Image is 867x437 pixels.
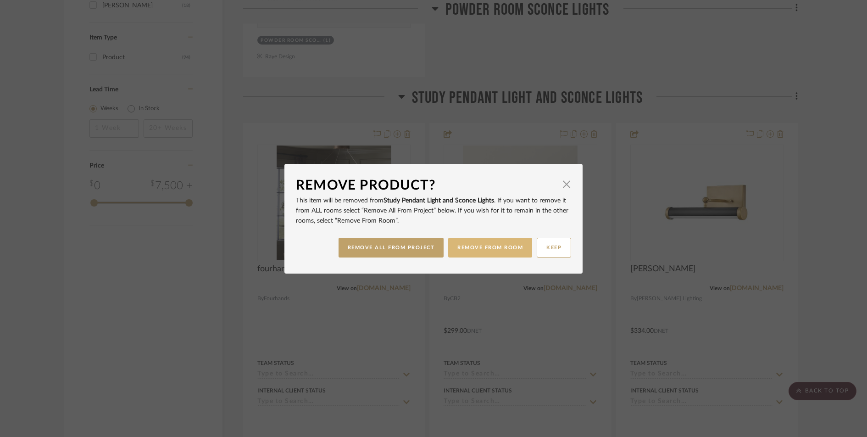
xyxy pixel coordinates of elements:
div: Remove Product? [296,175,557,196]
button: KEEP [537,238,571,258]
button: REMOVE FROM ROOM [448,238,532,258]
p: This item will be removed from . If you want to remove it from ALL rooms select “Remove All From ... [296,196,571,226]
button: Close [557,175,576,194]
button: REMOVE ALL FROM PROJECT [339,238,444,258]
dialog-header: Remove Product? [296,175,571,196]
span: Study Pendant Light and Sconce Lights [383,197,494,204]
